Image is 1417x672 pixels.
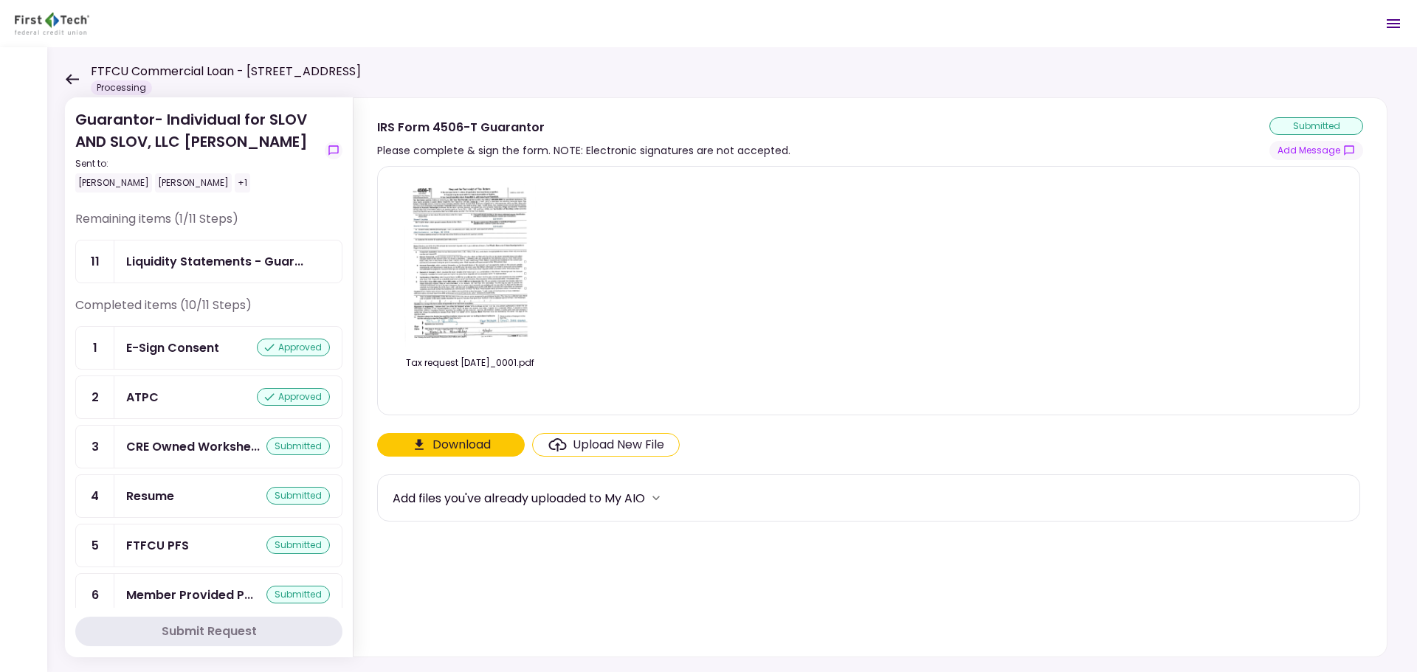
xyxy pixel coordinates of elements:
[126,437,260,456] div: CRE Owned Worksheet
[162,623,257,640] div: Submit Request
[393,356,548,370] div: Tax request Sept 30 2025_0001.pdf
[393,489,645,508] div: Add files you've already uploaded to My AIO
[91,80,152,95] div: Processing
[155,173,232,193] div: [PERSON_NAME]
[75,297,342,326] div: Completed items (10/11 Steps)
[126,487,174,505] div: Resume
[75,474,342,518] a: 4Resumesubmitted
[75,425,342,468] a: 3CRE Owned Worksheetsubmitted
[75,524,342,567] a: 5FTFCU PFSsubmitted
[377,433,525,457] button: Click here to download the document
[1269,117,1363,135] div: submitted
[75,210,342,240] div: Remaining items (1/11 Steps)
[325,142,342,159] button: show-messages
[76,475,114,517] div: 4
[235,173,250,193] div: +1
[1376,6,1411,41] button: Open menu
[266,536,330,554] div: submitted
[75,326,342,370] a: 1E-Sign Consentapproved
[377,118,790,136] div: IRS Form 4506-T Guarantor
[76,240,114,283] div: 11
[532,433,680,457] span: Click here to upload the required document
[76,574,114,616] div: 6
[76,327,114,369] div: 1
[377,142,790,159] div: Please complete & sign the form. NOTE: Electronic signatures are not accepted.
[266,487,330,505] div: submitted
[91,63,361,80] h1: FTFCU Commercial Loan - [STREET_ADDRESS]
[266,586,330,603] div: submitted
[266,437,330,455] div: submitted
[75,157,319,170] div: Sent to:
[76,426,114,468] div: 3
[75,173,152,193] div: [PERSON_NAME]
[75,108,319,193] div: Guarantor- Individual for SLOV AND SLOV, LLC [PERSON_NAME]
[645,487,667,509] button: more
[353,97,1387,657] div: IRS Form 4506-T GuarantorPlease complete & sign the form. NOTE: Electronic signatures are not acc...
[257,339,330,356] div: approved
[75,240,342,283] a: 11Liquidity Statements - Guarantor
[126,536,189,555] div: FTFCU PFS
[126,252,303,271] div: Liquidity Statements - Guarantor
[1269,141,1363,160] button: show-messages
[75,573,342,617] a: 6Member Provided PFSsubmitted
[126,586,253,604] div: Member Provided PFS
[76,376,114,418] div: 2
[126,339,219,357] div: E-Sign Consent
[75,617,342,646] button: Submit Request
[573,436,664,454] div: Upload New File
[257,388,330,406] div: approved
[75,375,342,419] a: 2ATPCapproved
[15,13,89,35] img: Partner icon
[76,524,114,567] div: 5
[126,388,159,406] div: ATPC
